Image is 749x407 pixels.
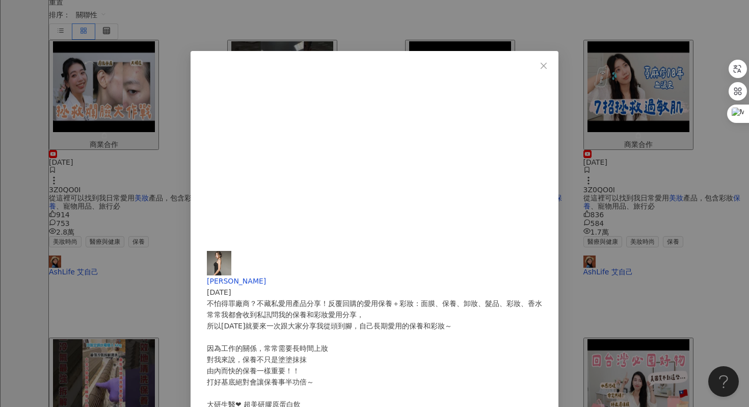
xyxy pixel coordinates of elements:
[207,287,542,298] div: [DATE]
[207,277,266,285] span: [PERSON_NAME]
[207,251,542,285] a: KOL Avatar[PERSON_NAME]
[207,298,542,309] div: 不怕得罪廠商？不藏私愛用產品分享！反覆回購的愛用保養＋彩妝：面膜、保養、卸妝、髮品、彩妝、香水
[533,56,554,76] button: Close
[540,62,548,70] span: close
[207,67,439,251] iframe: 不怕得罪廠商？不藏私愛用產品分享！反覆回購的愛用保養＋彩妝：面膜、保養、卸妝、髮品、彩妝、香水
[207,251,231,275] img: KOL Avatar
